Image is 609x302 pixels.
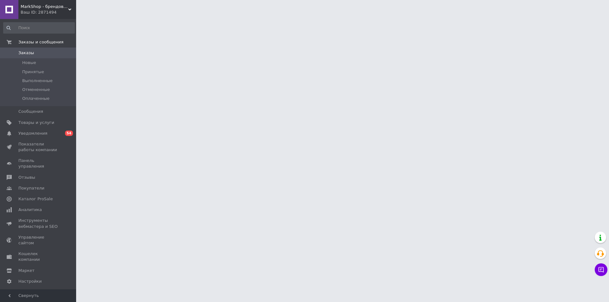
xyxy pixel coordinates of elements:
span: Оплаченные [22,96,49,101]
span: Кошелек компании [18,251,59,262]
div: Ваш ID: 2871494 [21,10,76,15]
span: Покупатели [18,185,44,191]
span: Маркет [18,268,35,273]
span: MarkShop - брендовая одежда, обувь, аксессуары [21,4,68,10]
span: Новые [22,60,36,66]
span: Товары и услуги [18,120,54,125]
span: Каталог ProSale [18,196,53,202]
span: Уведомления [18,131,47,136]
span: 54 [65,131,73,136]
span: Принятые [22,69,44,75]
span: Аналитика [18,207,42,213]
span: Инструменты вебмастера и SEO [18,218,59,229]
span: Панель управления [18,158,59,169]
span: Отмененные [22,87,50,93]
span: Сообщения [18,109,43,114]
span: Заказы [18,50,34,56]
span: Отзывы [18,175,35,180]
input: Поиск [3,22,75,34]
span: Заказы и сообщения [18,39,63,45]
span: Управление сайтом [18,235,59,246]
span: Показатели работы компании [18,141,59,153]
span: Настройки [18,279,42,284]
button: Чат с покупателем [595,263,607,276]
span: Выполненные [22,78,53,84]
